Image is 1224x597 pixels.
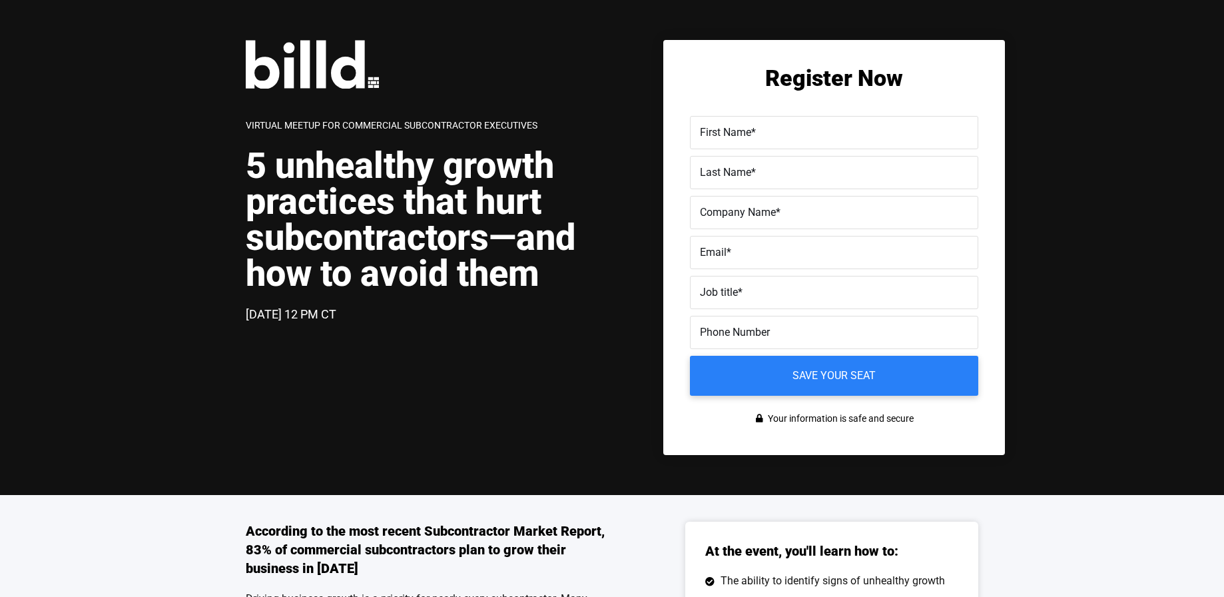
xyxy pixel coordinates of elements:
[700,126,751,139] span: First Name
[700,166,751,179] span: Last Name
[246,120,537,131] span: Virtual Meetup for Commercial Subcontractor Executives
[246,148,612,292] h1: 5 unhealthy growth practices that hurt subcontractors—and how to avoid them
[690,67,978,89] h2: Register Now
[246,522,612,578] h3: According to the most recent Subcontractor Market Report, 83% of commercial subcontractors plan t...
[246,307,336,321] span: [DATE] 12 PM CT
[700,206,776,219] span: Company Name
[700,326,770,338] span: Phone Number
[705,542,958,560] h3: At the event, you'll learn how to:
[690,356,978,396] input: Save your seat
[765,409,914,428] span: Your information is safe and secure
[700,246,727,259] span: Email
[717,574,945,588] span: The ability to identify signs of unhealthy growth
[700,286,738,298] span: Job title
